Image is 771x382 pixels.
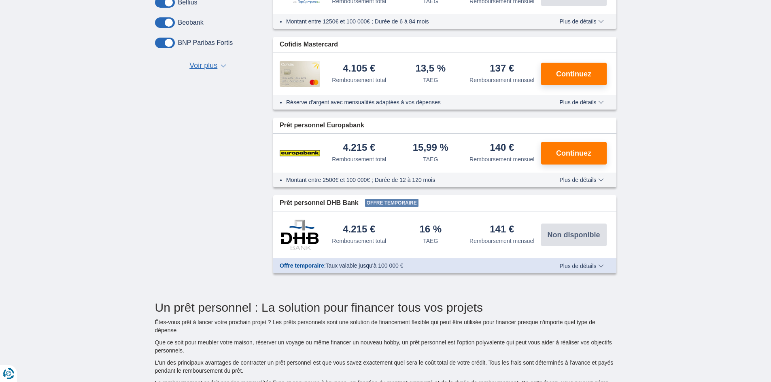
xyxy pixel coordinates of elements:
[541,63,607,85] button: Continuez
[559,99,603,105] span: Plus de détails
[423,237,438,245] div: TAEG
[490,143,514,154] div: 140 €
[556,70,591,78] span: Continuez
[280,219,320,250] img: pret personnel DHB Bank
[178,19,204,26] label: Beobank
[155,301,616,314] h2: Un prêt personnel : La solution pour financer tous vos projets
[280,121,364,130] span: Prêt personnel Europabank
[155,359,616,375] p: L'un des principaux avantages de contracter un prêt personnel est que vous savez exactement quel ...
[332,155,386,163] div: Remboursement total
[469,155,534,163] div: Remboursement mensuel
[221,64,226,68] span: ▼
[559,263,603,269] span: Plus de détails
[553,177,610,183] button: Plus de détails
[556,150,591,157] span: Continuez
[541,142,607,165] button: Continuez
[559,177,603,183] span: Plus de détails
[280,143,320,163] img: pret personnel Europabank
[280,40,338,49] span: Cofidis Mastercard
[553,18,610,25] button: Plus de détails
[343,143,375,154] div: 4.215 €
[286,98,536,106] li: Réserve d'argent avec mensualités adaptées à vos dépenses
[419,224,442,235] div: 16 %
[559,19,603,24] span: Plus de détails
[332,237,386,245] div: Remboursement total
[280,262,324,269] span: Offre temporaire
[365,199,418,207] span: Offre temporaire
[286,17,536,25] li: Montant entre 1250€ et 100 000€ ; Durée de 6 à 84 mois
[553,99,610,106] button: Plus de détails
[490,224,514,235] div: 141 €
[343,224,375,235] div: 4.215 €
[469,237,534,245] div: Remboursement mensuel
[326,262,404,269] span: Taux valable jusqu'à 100 000 €
[548,231,600,238] span: Non disponible
[280,61,320,87] img: pret personnel Cofidis CC
[413,143,448,154] div: 15,99 %
[178,39,233,46] label: BNP Paribas Fortis
[541,224,607,246] button: Non disponible
[273,262,542,270] div: :
[490,63,514,74] div: 137 €
[332,76,386,84] div: Remboursement total
[280,198,359,208] span: Prêt personnel DHB Bank
[155,318,616,334] p: Êtes-vous prêt à lancer votre prochain projet ? Les prêts personnels sont une solution de finance...
[343,63,375,74] div: 4.105 €
[187,60,229,72] button: Voir plus ▼
[469,76,534,84] div: Remboursement mensuel
[553,263,610,269] button: Plus de détails
[423,76,438,84] div: TAEG
[415,63,446,74] div: 13,5 %
[423,155,438,163] div: TAEG
[189,61,217,71] span: Voir plus
[155,338,616,355] p: Que ce soit pour meubler votre maison, réserver un voyage ou même financer un nouveau hobby, un p...
[286,176,536,184] li: Montant entre 2500€ et 100 000€ ; Durée de 12 à 120 mois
